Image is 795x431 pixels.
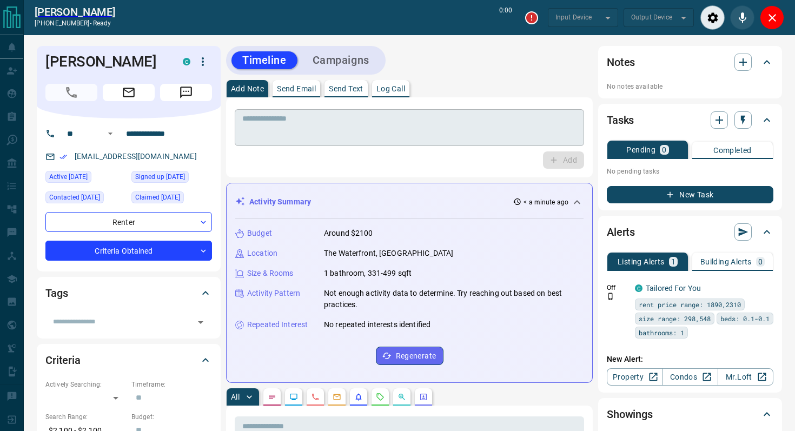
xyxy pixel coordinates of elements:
div: Audio Settings [700,5,725,30]
div: Criteria Obtained [45,241,212,261]
h2: Criteria [45,352,81,369]
div: Notes [607,49,773,75]
div: condos.ca [635,284,642,292]
p: Actively Searching: [45,380,126,389]
p: Completed [713,147,752,154]
button: Campaigns [302,51,380,69]
span: Claimed [DATE] [135,192,180,203]
p: Not enough activity data to determine. Try reaching out based on best practices. [324,288,584,310]
svg: Emails [333,393,341,401]
p: Log Call [376,85,405,92]
span: Active [DATE] [49,171,88,182]
button: Regenerate [376,347,443,365]
p: < a minute ago [524,197,568,207]
p: Location [247,248,277,259]
svg: Push Notification Only [607,293,614,300]
a: [PERSON_NAME] [35,5,115,18]
span: bathrooms: 1 [639,327,684,338]
svg: Listing Alerts [354,393,363,401]
h2: Alerts [607,223,635,241]
div: Showings [607,401,773,427]
span: ready [93,19,111,27]
p: Repeated Interest [247,319,308,330]
p: 0 [758,258,763,266]
p: New Alert: [607,354,773,365]
p: Timeframe: [131,380,212,389]
div: condos.ca [183,58,190,65]
a: Tailored For You [646,284,701,293]
svg: Opportunities [398,393,406,401]
a: [EMAIL_ADDRESS][DOMAIN_NAME] [75,152,197,161]
div: Renter [45,212,212,232]
span: Call [45,84,97,101]
p: Budget: [131,412,212,422]
p: The Waterfront, [GEOGRAPHIC_DATA] [324,248,453,259]
p: Send Email [277,85,316,92]
h2: Showings [607,406,653,423]
span: Contacted [DATE] [49,192,100,203]
div: Mute [730,5,754,30]
p: Activity Summary [249,196,311,208]
p: No pending tasks [607,163,773,180]
div: Tasks [607,107,773,133]
div: Criteria [45,347,212,373]
div: Close [760,5,784,30]
p: Off [607,283,628,293]
span: Email [103,84,155,101]
p: Activity Pattern [247,288,300,299]
h1: [PERSON_NAME] [45,53,167,70]
div: Activity Summary< a minute ago [235,192,584,212]
div: Fri Oct 10 2025 [45,171,126,186]
svg: Notes [268,393,276,401]
div: Alerts [607,219,773,245]
svg: Email Verified [59,153,67,161]
span: size range: 298,548 [639,313,711,324]
p: No repeated interests identified [324,319,430,330]
button: New Task [607,186,773,203]
a: Condos [662,368,718,386]
span: beds: 0.1-0.1 [720,313,770,324]
p: 0:00 [499,5,512,30]
p: 1 bathroom, 331-499 sqft [324,268,412,279]
h2: Tags [45,284,68,302]
span: rent price range: 1890,2310 [639,299,741,310]
h2: Notes [607,54,635,71]
button: Timeline [231,51,297,69]
div: Fri Oct 10 2025 [45,191,126,207]
p: 1 [671,258,675,266]
p: Size & Rooms [247,268,294,279]
h2: Tasks [607,111,634,129]
p: Budget [247,228,272,239]
p: Listing Alerts [618,258,665,266]
p: Search Range: [45,412,126,422]
div: Tags [45,280,212,306]
div: Wed Jan 27 2021 [131,191,212,207]
span: Signed up [DATE] [135,171,185,182]
svg: Agent Actions [419,393,428,401]
svg: Calls [311,393,320,401]
a: Mr.Loft [718,368,773,386]
button: Open [193,315,208,330]
svg: Requests [376,393,385,401]
div: Thu Jan 21 2021 [131,171,212,186]
p: [PHONE_NUMBER] - [35,18,115,28]
p: Pending [626,146,655,154]
p: No notes available [607,82,773,91]
p: Around $2100 [324,228,373,239]
p: Add Note [231,85,264,92]
button: Open [104,127,117,140]
a: Property [607,368,662,386]
span: Message [160,84,212,101]
p: 0 [662,146,666,154]
p: All [231,393,240,401]
p: Building Alerts [700,258,752,266]
svg: Lead Browsing Activity [289,393,298,401]
p: Send Text [329,85,363,92]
